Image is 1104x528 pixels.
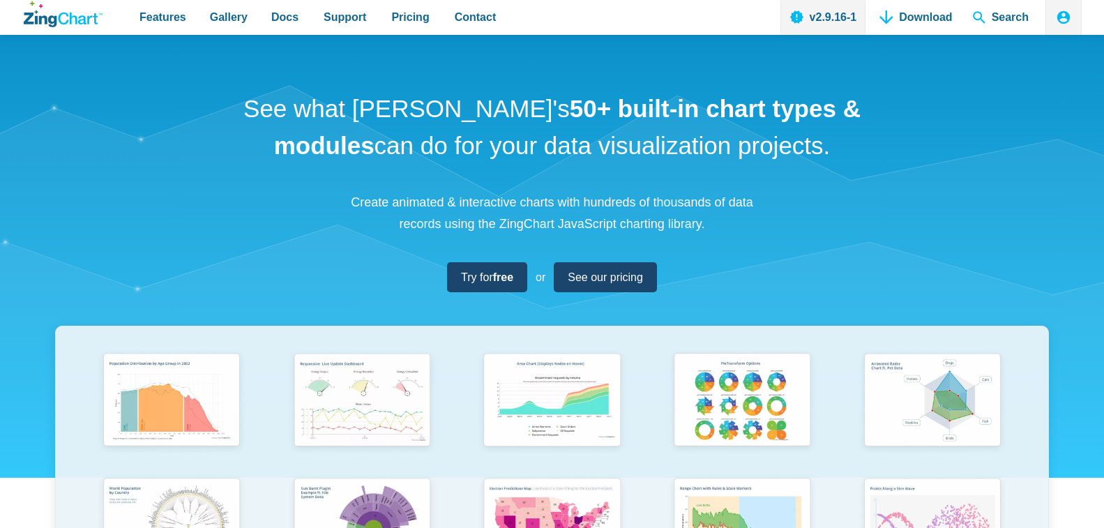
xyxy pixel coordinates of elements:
[274,95,861,159] strong: 50+ built-in chart types & modules
[210,8,248,27] span: Gallery
[837,347,1027,472] a: Animated Radar Chart ft. Pet Data
[267,347,458,472] a: Responsive Live Update Dashboard
[96,347,248,456] img: Population Distribution by Age Group in 2052
[455,8,497,27] span: Contact
[493,271,513,283] strong: free
[286,347,438,456] img: Responsive Live Update Dashboard
[343,192,762,234] p: Create animated & interactive charts with hundreds of thousands of data records using the ZingCha...
[239,91,866,164] h1: See what [PERSON_NAME]'s can do for your data visualization projects.
[568,268,643,287] span: See our pricing
[856,347,1008,456] img: Animated Radar Chart ft. Pet Data
[457,347,647,472] a: Area Chart (Displays Nodes on Hover)
[447,262,527,292] a: Try forfree
[77,347,267,472] a: Population Distribution by Age Group in 2052
[271,8,298,27] span: Docs
[324,8,366,27] span: Support
[476,347,628,455] img: Area Chart (Displays Nodes on Hover)
[139,8,186,27] span: Features
[647,347,838,472] a: Pie Transform Options
[391,8,429,27] span: Pricing
[536,268,545,287] span: or
[666,347,818,455] img: Pie Transform Options
[554,262,657,292] a: See our pricing
[461,268,513,287] span: Try for
[24,1,103,27] a: ZingChart Logo. Click to return to the homepage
